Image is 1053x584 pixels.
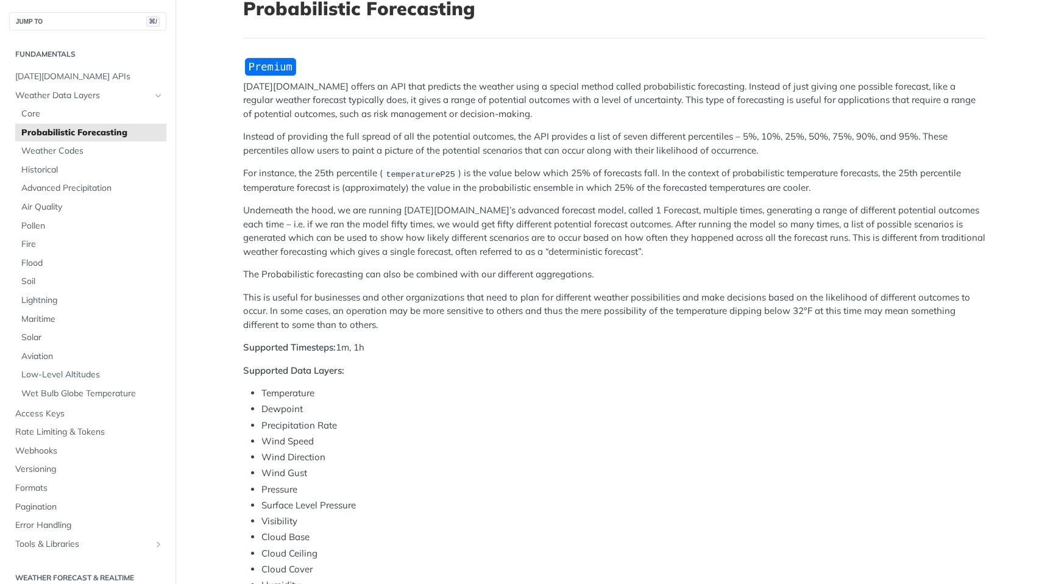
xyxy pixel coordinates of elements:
[243,291,985,332] p: This is useful for businesses and other organizations that need to plan for different weather pos...
[21,238,163,251] span: Fire
[15,90,151,102] span: Weather Data Layers
[9,442,166,460] a: Webhooks
[9,460,166,479] a: Versioning
[15,385,166,403] a: Wet Bulb Globe Temperature
[21,313,163,326] span: Maritime
[386,169,455,179] span: temperatureP25
[154,91,163,101] button: Hide subpages for Weather Data Layers
[261,450,985,465] li: Wind Direction
[21,108,163,120] span: Core
[15,445,163,457] span: Webhooks
[9,535,166,554] a: Tools & LibrariesShow subpages for Tools & Libraries
[243,341,985,355] p: 1m, 1h
[15,463,163,475] span: Versioning
[21,127,163,139] span: Probabilistic Forecasting
[243,268,985,282] p: The Probabilistic forecasting can also be combined with our different aggregations.
[21,332,163,344] span: Solar
[15,179,166,198] a: Advanced Precipitation
[261,530,985,544] li: Cloud Base
[21,182,163,194] span: Advanced Precipitation
[15,161,166,179] a: Historical
[243,341,336,353] strong: Supported Timesteps:
[15,329,166,347] a: Solar
[261,466,985,480] li: Wind Gust
[21,276,163,288] span: Soil
[243,365,344,376] strong: Supported Data Layers:
[15,235,166,254] a: Fire
[243,130,985,157] p: Instead of providing the full spread of all the potential outcomes, the API provides a list of se...
[15,105,166,123] a: Core
[15,482,163,494] span: Formats
[15,310,166,329] a: Maritime
[15,198,166,216] a: Air Quality
[261,386,985,401] li: Temperature
[261,419,985,433] li: Precipitation Rate
[261,402,985,416] li: Dewpoint
[15,426,163,438] span: Rate Limiting & Tokens
[21,257,163,269] span: Flood
[9,49,166,60] h2: Fundamentals
[154,539,163,549] button: Show subpages for Tools & Libraries
[9,68,166,86] a: [DATE][DOMAIN_NAME] APIs
[15,347,166,366] a: Aviation
[21,351,163,363] span: Aviation
[15,501,163,513] span: Pagination
[261,435,985,449] li: Wind Speed
[9,498,166,516] a: Pagination
[21,220,163,232] span: Pollen
[9,87,166,105] a: Weather Data LayersHide subpages for Weather Data Layers
[15,519,163,532] span: Error Handling
[21,369,163,381] span: Low-Level Altitudes
[243,166,985,194] p: For instance, the 25th percentile ( ) is the value below which 25% of forecasts fall. In the cont...
[21,294,163,307] span: Lightning
[15,291,166,310] a: Lightning
[146,16,160,27] span: ⌘/
[261,515,985,529] li: Visibility
[15,254,166,272] a: Flood
[15,217,166,235] a: Pollen
[9,572,166,583] h2: Weather Forecast & realtime
[9,12,166,30] button: JUMP TO⌘/
[21,164,163,176] span: Historical
[261,563,985,577] li: Cloud Cover
[9,405,166,423] a: Access Keys
[9,423,166,441] a: Rate Limiting & Tokens
[9,479,166,497] a: Formats
[21,388,163,400] span: Wet Bulb Globe Temperature
[21,201,163,213] span: Air Quality
[9,516,166,535] a: Error Handling
[15,142,166,160] a: Weather Codes
[15,124,166,142] a: Probabilistic Forecasting
[21,145,163,157] span: Weather Codes
[15,71,163,83] span: [DATE][DOMAIN_NAME] APIs
[15,366,166,384] a: Low-Level Altitudes
[261,547,985,561] li: Cloud Ceiling
[15,538,151,550] span: Tools & Libraries
[261,483,985,497] li: Pressure
[261,499,985,513] li: Surface Level Pressure
[243,80,985,121] p: [DATE][DOMAIN_NAME] offers an API that predicts the weather using a special method called probabi...
[15,272,166,291] a: Soil
[243,204,985,258] p: Underneath the hood, we are running [DATE][DOMAIN_NAME]’s advanced forecast model, called 1 Forec...
[15,408,163,420] span: Access Keys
